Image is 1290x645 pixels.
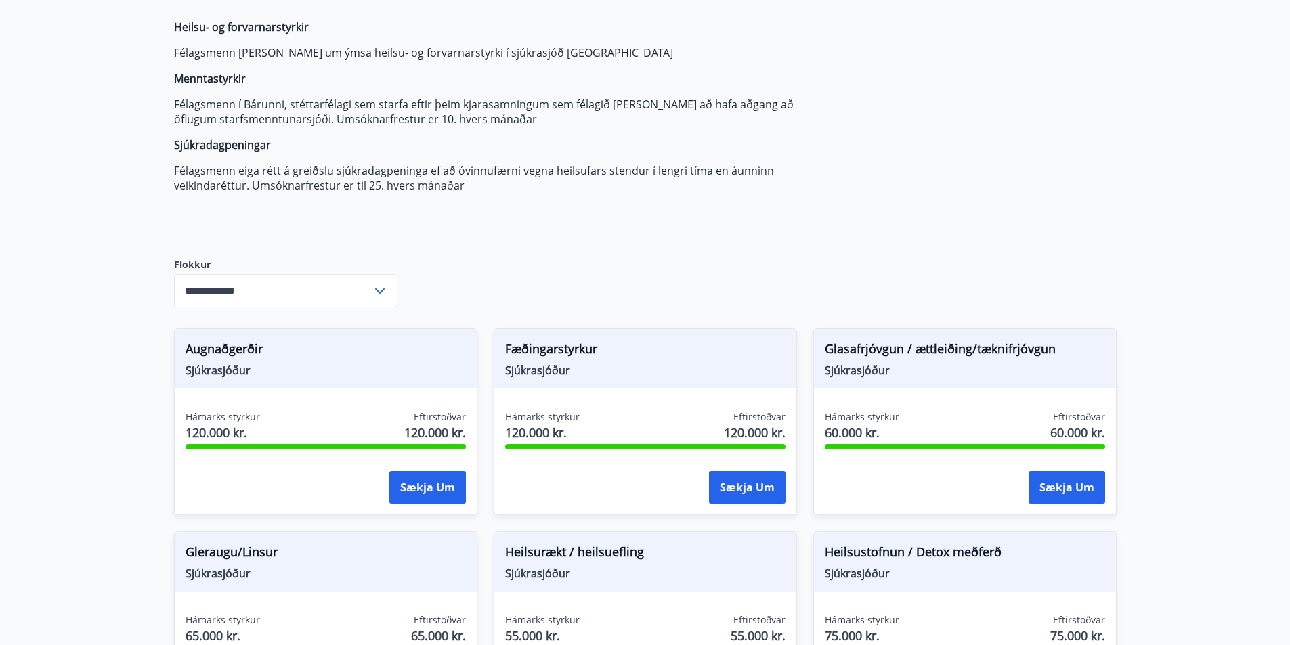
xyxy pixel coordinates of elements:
span: 60.000 kr. [825,424,899,441]
span: Gleraugu/Linsur [186,543,466,566]
strong: Sjúkradagpeningar [174,137,271,152]
span: Sjúkrasjóður [505,566,786,581]
button: Sækja um [389,471,466,504]
span: 120.000 kr. [186,424,260,441]
span: 120.000 kr. [505,424,580,441]
p: Félagsmenn í Bárunni, stéttarfélagi sem starfa eftir þeim kjarasamningum sem félagið [PERSON_NAME... [174,97,813,127]
button: Sækja um [1029,471,1105,504]
span: 65.000 kr. [186,627,260,644]
span: Eftirstöðvar [414,613,466,627]
span: Sjúkrasjóður [186,566,466,581]
p: Félagsmenn eiga rétt á greiðslu sjúkradagpeninga ef að óvinnufærni vegna heilsufars stendur í len... [174,163,813,193]
span: 55.000 kr. [731,627,786,644]
span: Glasafrjóvgun / ættleiðing/tæknifrjóvgun [825,340,1105,363]
strong: Menntastyrkir [174,71,246,86]
span: Fæðingarstyrkur [505,340,786,363]
label: Flokkur [174,258,397,271]
span: Hámarks styrkur [186,613,260,627]
p: Félagsmenn [PERSON_NAME] um ýmsa heilsu- og forvarnarstyrki í sjúkrasjóð [GEOGRAPHIC_DATA] [174,45,813,60]
span: Eftirstöðvar [733,410,786,424]
span: Hámarks styrkur [505,410,580,424]
span: Eftirstöðvar [414,410,466,424]
span: Heilsustofnun / Detox meðferð [825,543,1105,566]
span: Heilsurækt / heilsuefling [505,543,786,566]
span: Sjúkrasjóður [505,363,786,378]
span: 60.000 kr. [1050,424,1105,441]
span: Hámarks styrkur [825,410,899,424]
span: 65.000 kr. [411,627,466,644]
span: 75.000 kr. [825,627,899,644]
span: 120.000 kr. [404,424,466,441]
span: Hámarks styrkur [505,613,580,627]
button: Sækja um [709,471,786,504]
span: Eftirstöðvar [1053,410,1105,424]
span: 75.000 kr. [1050,627,1105,644]
strong: Heilsu- og forvarnarstyrkir [174,20,309,35]
span: Sjúkrasjóður [825,566,1105,581]
span: 120.000 kr. [724,424,786,441]
span: 55.000 kr. [505,627,580,644]
span: Augnaðgerðir [186,340,466,363]
span: Hámarks styrkur [186,410,260,424]
span: Sjúkrasjóður [825,363,1105,378]
span: Eftirstöðvar [733,613,786,627]
span: Hámarks styrkur [825,613,899,627]
span: Sjúkrasjóður [186,363,466,378]
span: Eftirstöðvar [1053,613,1105,627]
